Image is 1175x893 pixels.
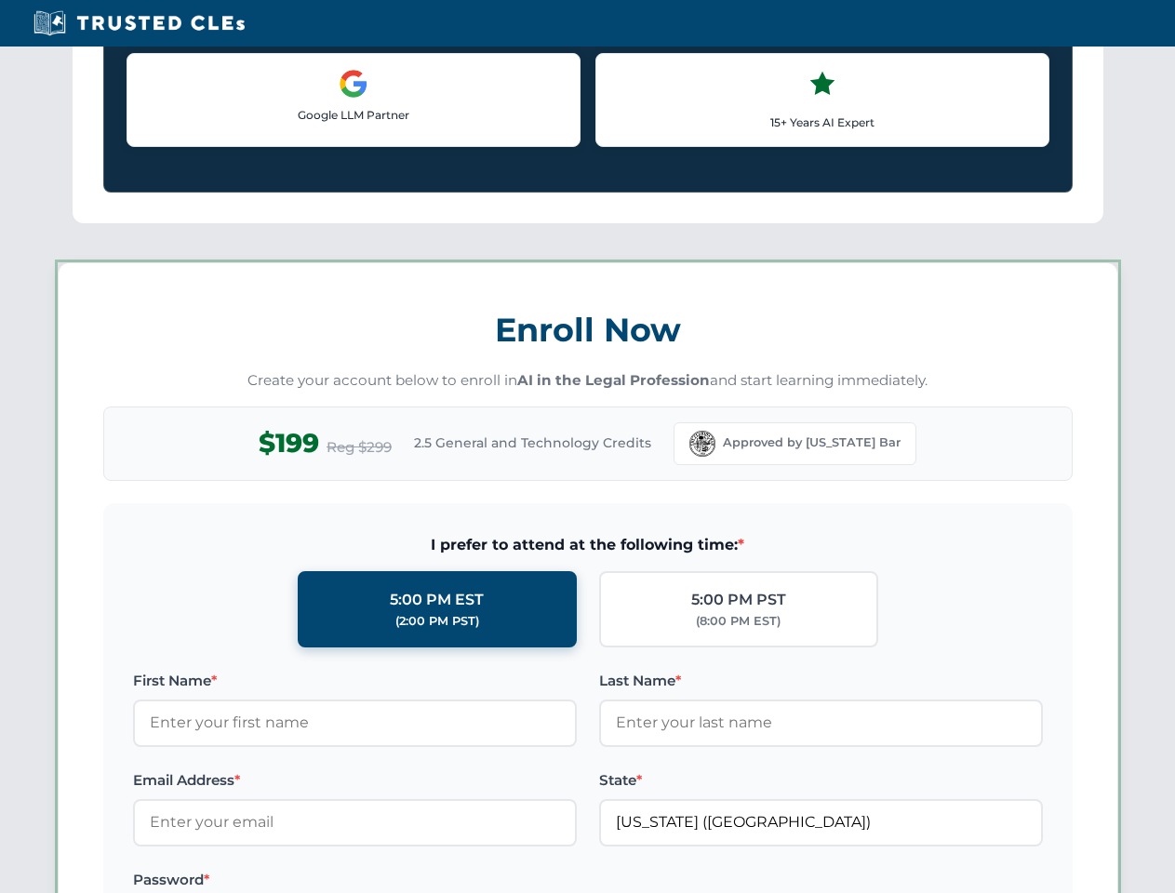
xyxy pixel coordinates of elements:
div: (2:00 PM PST) [395,612,479,631]
input: Florida (FL) [599,799,1043,846]
span: Reg $299 [327,436,392,459]
label: State [599,769,1043,792]
span: 2.5 General and Technology Credits [414,433,651,453]
div: (8:00 PM EST) [696,612,781,631]
img: Trusted CLEs [28,9,250,37]
p: Google LLM Partner [142,106,565,124]
label: Password [133,869,577,891]
input: Enter your first name [133,700,577,746]
p: 15+ Years AI Expert [611,113,1034,131]
input: Enter your email [133,799,577,846]
span: I prefer to attend at the following time: [133,533,1043,557]
span: $199 [259,422,319,464]
p: Create your account below to enroll in and start learning immediately. [103,370,1073,392]
div: 5:00 PM PST [691,588,786,612]
span: Approved by [US_STATE] Bar [723,433,901,452]
label: First Name [133,670,577,692]
label: Last Name [599,670,1043,692]
img: Florida Bar [689,431,715,457]
h3: Enroll Now [103,300,1073,359]
label: Email Address [133,769,577,792]
strong: AI in the Legal Profession [517,371,710,389]
div: 5:00 PM EST [390,588,484,612]
input: Enter your last name [599,700,1043,746]
img: Google [339,69,368,99]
